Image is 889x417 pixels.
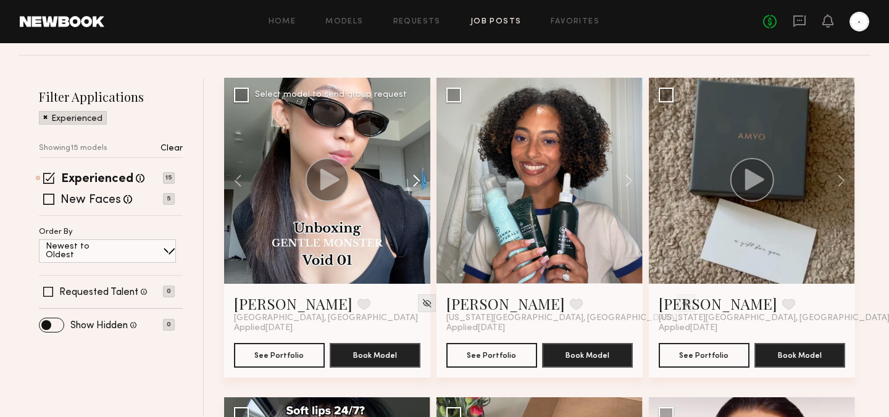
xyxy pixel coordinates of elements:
[659,294,777,313] a: [PERSON_NAME]
[46,242,119,260] p: Newest to Oldest
[754,349,845,360] a: Book Model
[470,18,522,26] a: Job Posts
[330,343,420,368] button: Book Model
[325,18,363,26] a: Models
[330,349,420,360] a: Book Model
[754,343,845,368] button: Book Model
[39,228,73,236] p: Order By
[422,298,432,308] img: Unhide Model
[161,144,183,153] p: Clear
[234,323,420,333] div: Applied [DATE]
[542,349,633,360] a: Book Model
[39,144,107,152] p: Showing 15 models
[446,343,537,368] button: See Portfolio
[234,343,325,368] button: See Portfolio
[659,323,845,333] div: Applied [DATE]
[234,313,418,323] span: [GEOGRAPHIC_DATA], [GEOGRAPHIC_DATA]
[446,323,633,333] div: Applied [DATE]
[446,313,677,323] span: [US_STATE][GEOGRAPHIC_DATA], [GEOGRAPHIC_DATA]
[542,343,633,368] button: Book Model
[51,115,102,123] p: Experienced
[269,18,296,26] a: Home
[61,194,121,207] label: New Faces
[39,88,183,105] h2: Filter Applications
[393,18,441,26] a: Requests
[163,193,175,205] p: 5
[659,343,749,368] button: See Portfolio
[59,287,138,297] label: Requested Talent
[234,294,353,313] a: [PERSON_NAME]
[255,91,407,99] div: Select model to send group request
[70,321,128,331] label: Show Hidden
[163,172,175,184] p: 15
[551,18,599,26] a: Favorites
[446,294,565,313] a: [PERSON_NAME]
[163,319,175,331] p: 0
[61,173,133,186] label: Experienced
[163,286,175,297] p: 0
